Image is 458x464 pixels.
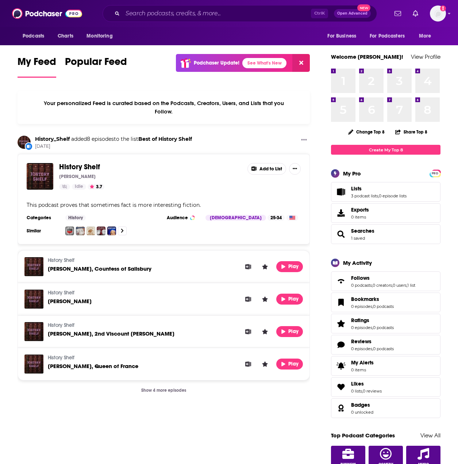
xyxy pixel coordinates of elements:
[59,174,96,179] p: [PERSON_NAME]
[276,294,303,305] button: Play
[65,227,74,235] img: Noble Blood
[331,335,440,355] span: Reviews
[351,296,379,302] span: Bookmarks
[327,31,356,41] span: For Business
[331,53,403,60] a: Welcome [PERSON_NAME]!
[351,275,370,281] span: Follows
[18,136,31,149] img: History_Shelf
[48,290,74,296] a: History Shelf
[18,55,56,72] span: My Feed
[430,5,446,22] button: Show profile menu
[365,29,415,43] button: open menu
[107,227,116,235] img: The Weekly Show with Jon Stewart
[331,271,440,291] span: Follows
[372,283,373,288] span: ,
[351,359,374,366] span: My Alerts
[351,185,407,192] a: Lists
[53,29,78,43] a: Charts
[351,193,378,198] a: 3 podcast lists
[276,261,303,272] button: Play
[24,290,43,309] img: John Fisher
[334,9,371,18] button: Open AdvancedNew
[334,318,348,329] a: Ratings
[167,215,200,221] h3: Audience
[431,171,439,176] span: PRO
[334,403,348,413] a: Badges
[276,326,303,337] button: Play
[243,359,254,370] button: Add to List
[24,322,43,341] img: George Boleyn, 2nd Viscount Rochford
[71,136,114,142] span: added 8 episodes
[48,330,174,337] span: [PERSON_NAME], 2nd Viscount [PERSON_NAME]
[420,432,440,439] a: View All
[351,236,365,241] a: 1 saved
[351,325,372,330] a: 0 episodes
[48,298,92,304] a: John Fisher
[48,330,174,337] a: George Boleyn, 2nd Viscount Rochford
[334,297,348,308] a: Bookmarks
[72,184,86,190] a: Idle
[48,257,74,263] a: History Shelf
[48,265,151,272] span: [PERSON_NAME], Countess of Salisbury
[243,294,254,305] button: Add to List
[12,7,82,20] img: Podchaser - Follow, Share and Rate Podcasts
[373,325,394,330] a: 0 podcasts
[351,410,373,415] a: 0 unlocked
[392,7,404,20] a: Show notifications dropdown
[27,202,201,208] span: This podcast proves that sometimes fact is more interesting fiction.
[407,283,407,288] span: ,
[65,55,127,72] span: Popular Feed
[343,259,372,266] div: My Activity
[334,229,348,239] a: Searches
[243,261,254,272] button: Add to List
[242,58,286,68] a: See What's New
[24,257,43,276] img: Margaret Pole, Countess of Salisbury
[379,193,407,198] a: 0 episode lists
[362,388,363,394] span: ,
[351,402,373,408] a: Badges
[351,380,382,387] a: Likes
[431,170,439,176] a: PRO
[351,338,372,345] span: Reviews
[311,9,328,18] span: Ctrl K
[331,293,440,312] span: Bookmarks
[363,388,382,394] a: 0 reviews
[351,317,369,324] span: Ratings
[373,346,394,351] a: 0 podcasts
[24,355,43,374] img: Mary Tudor, Queen of France
[27,228,59,234] h3: Similar
[351,388,362,394] a: 0 lists
[430,5,446,22] span: Logged in as PUPPublicity
[48,266,151,272] a: Margaret Pole, Countess of Salisbury
[351,275,415,281] a: Follows
[276,359,303,370] button: Play
[259,261,270,272] button: Leave a Rating
[86,227,95,235] a: American History Remix
[243,326,254,337] button: Add to List
[48,298,92,305] span: [PERSON_NAME]
[135,383,192,397] button: Show 4 more episodes
[351,283,372,288] a: 0 podcasts
[344,127,389,136] button: Change Top 8
[331,203,440,223] a: Exports
[103,5,377,22] div: Search podcasts, credits, & more...
[35,136,70,142] a: History_Shelf
[25,142,33,150] div: New List
[35,136,192,143] h3: to the list
[331,224,440,244] span: Searches
[331,377,440,397] span: Likes
[259,326,270,337] button: Leave a Rating
[351,206,369,213] span: Exports
[27,163,53,190] img: History Shelf
[331,182,440,202] span: Lists
[27,215,59,221] h3: Categories
[65,55,127,78] a: Popular Feed
[351,338,394,345] a: Reviews
[373,283,392,288] a: 0 creators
